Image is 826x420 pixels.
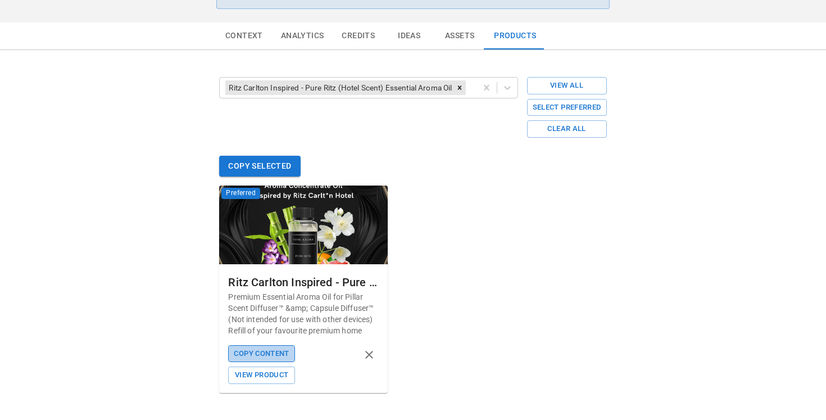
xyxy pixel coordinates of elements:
div: Ritz Carlton Inspired - Pure Ritz (Hotel Scent) Essential Aroma Oil [228,273,379,291]
div: Ritz Carlton Inspired - Pure Ritz (Hotel Scent) Essential Aroma Oil [225,80,453,95]
button: remove product [360,345,379,364]
img: Ritz Carlton Inspired - Pure Ritz (Hotel Scent) Essential Aroma Oil [219,186,388,264]
button: Select Preferred [527,99,607,116]
button: Copy Selected [219,156,300,177]
button: Copy Content [228,345,294,363]
button: Analytics [272,22,333,49]
button: Assets [434,22,485,49]
p: Premium Essential Aroma Oil for Pillar Scent Diffuser™ &amp; Capsule Diffuser™ (Not intended for ... [228,291,379,336]
button: Ideas [384,22,434,49]
button: Products [485,22,545,49]
button: Credits [333,22,384,49]
button: View Product [228,367,294,384]
button: View All [527,77,607,94]
div: Remove Ritz Carlton Inspired - Pure Ritz (Hotel Scent) Essential Aroma Oil [453,80,466,95]
button: Clear All [527,120,607,138]
button: Context [216,22,272,49]
span: Preferred [221,188,260,199]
